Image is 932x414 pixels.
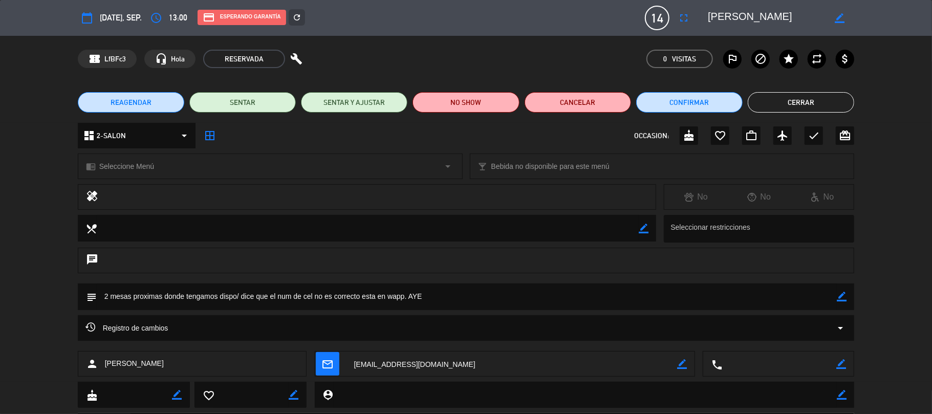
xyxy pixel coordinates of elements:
i: local_dining [85,223,97,234]
span: [PERSON_NAME] [105,358,164,369]
span: Hola [171,53,185,65]
span: confirmation_number [89,53,101,65]
button: REAGENDAR [78,92,184,113]
button: calendar_today [78,9,96,27]
i: chat [86,253,98,268]
button: Confirmar [636,92,743,113]
button: Cancelar [525,92,631,113]
i: border_color [836,359,846,369]
i: attach_money [839,53,851,65]
i: border_color [835,13,844,23]
i: repeat [811,53,823,65]
i: outlined_flag [726,53,739,65]
button: NO SHOW [413,92,519,113]
div: No [791,190,854,204]
i: subject [85,291,97,302]
i: airplanemode_active [776,129,789,142]
button: fullscreen [675,9,693,27]
button: access_time [147,9,165,27]
i: build [290,53,302,65]
i: calendar_today [81,12,93,24]
i: border_color [289,390,298,400]
i: mail_outline [322,358,333,369]
div: No [728,190,791,204]
div: No [664,190,727,204]
i: card_giftcard [839,129,851,142]
i: fullscreen [678,12,690,24]
i: arrow_drop_down [834,322,847,334]
span: OCCASION: [634,130,669,142]
i: favorite_border [203,389,214,401]
i: healing [86,190,98,204]
i: border_all [204,129,216,142]
span: 2-SALON [97,130,126,142]
span: 13:00 [169,11,187,25]
i: cake [86,389,97,401]
span: RESERVADA [203,50,285,68]
i: dashboard [83,129,95,142]
i: headset_mic [155,53,167,65]
i: local_bar [478,162,488,171]
button: Cerrar [748,92,854,113]
i: border_color [837,390,847,400]
span: Seleccione Menú [99,161,154,172]
i: arrow_drop_down [178,129,190,142]
span: 14 [645,6,669,30]
i: block [754,53,767,65]
i: check [808,129,820,142]
i: star [783,53,795,65]
i: chrome_reader_mode [86,162,96,171]
i: person_pin [322,389,334,400]
i: refresh [292,13,301,22]
span: [DATE], sep. [100,11,142,25]
i: border_color [172,390,182,400]
i: favorite_border [714,129,726,142]
i: credit_card [203,11,215,24]
i: access_time [150,12,162,24]
i: arrow_drop_down [442,160,454,172]
span: 0 [663,53,667,65]
i: local_phone [711,359,722,370]
span: LfBFc3 [104,53,126,65]
em: Visitas [672,53,696,65]
i: work_outline [745,129,757,142]
i: border_color [677,359,687,369]
i: cake [683,129,695,142]
span: Bebida no disponible para este menú [491,161,610,172]
span: Registro de cambios [85,322,168,334]
span: REAGENDAR [111,97,151,108]
i: border_color [837,292,847,301]
i: person [86,358,98,370]
button: SENTAR [189,92,296,113]
button: SENTAR Y AJUSTAR [301,92,407,113]
i: border_color [639,224,648,233]
div: Esperando garantía [198,10,286,25]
